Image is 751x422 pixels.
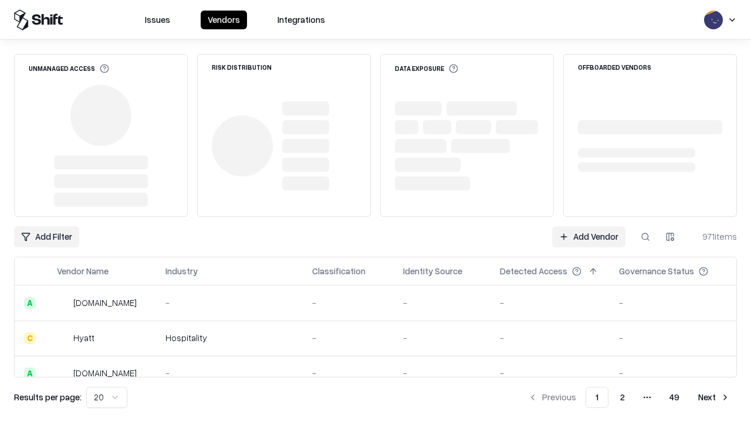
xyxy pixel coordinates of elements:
div: Risk Distribution [212,64,272,70]
nav: pagination [521,387,737,408]
div: Identity Source [403,265,462,277]
div: Detected Access [500,265,567,277]
div: A [24,367,36,379]
div: Offboarded Vendors [578,64,651,70]
div: C [24,332,36,344]
div: 971 items [690,230,737,243]
button: Vendors [201,11,247,29]
a: Add Vendor [552,226,625,247]
button: 2 [611,387,634,408]
button: 49 [660,387,689,408]
img: Hyatt [57,332,69,344]
div: - [619,367,727,379]
div: - [312,367,384,379]
div: Industry [165,265,198,277]
div: [DOMAIN_NAME] [73,297,137,309]
img: primesec.co.il [57,367,69,379]
img: intrado.com [57,297,69,309]
div: - [165,367,293,379]
div: [DOMAIN_NAME] [73,367,137,379]
div: - [500,332,600,344]
div: - [165,297,293,309]
div: - [403,332,481,344]
button: Integrations [270,11,332,29]
button: Add Filter [14,226,79,247]
div: - [500,367,600,379]
button: Issues [138,11,177,29]
div: - [619,332,727,344]
div: Hyatt [73,332,94,344]
div: - [403,297,481,309]
div: - [312,297,384,309]
div: A [24,297,36,309]
div: - [312,332,384,344]
div: Vendor Name [57,265,109,277]
div: - [403,367,481,379]
div: Classification [312,265,366,277]
div: - [500,297,600,309]
p: Results per page: [14,391,82,403]
div: Hospitality [165,332,293,344]
div: Data Exposure [395,64,458,73]
div: Governance Status [619,265,694,277]
div: Unmanaged Access [29,64,109,73]
div: - [619,297,727,309]
button: 1 [586,387,608,408]
button: Next [691,387,737,408]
